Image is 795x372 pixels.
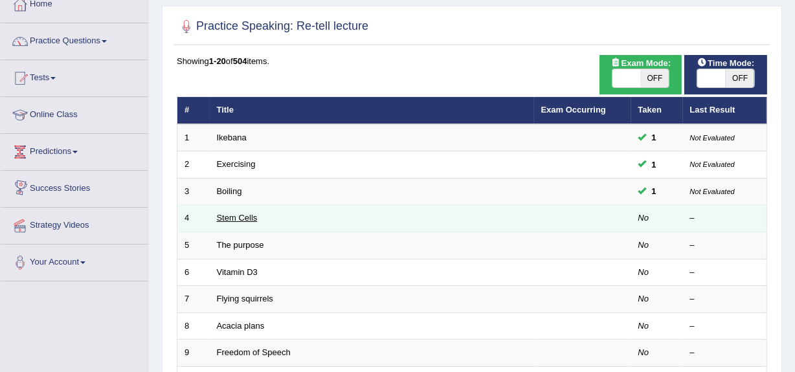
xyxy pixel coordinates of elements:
[690,134,735,142] small: Not Evaluated
[690,267,760,279] div: –
[177,17,368,36] h2: Practice Speaking: Re-tell lecture
[177,312,210,340] td: 8
[647,158,662,171] span: You can still take this question
[683,97,767,124] th: Last Result
[177,232,210,259] td: 5
[177,286,210,313] td: 7
[217,321,265,331] a: Acacia plans
[638,213,649,223] em: No
[541,105,606,115] a: Exam Occurring
[631,97,683,124] th: Taken
[1,23,148,56] a: Practice Questions
[233,56,247,66] b: 504
[217,133,247,142] a: Ikebana
[1,171,148,203] a: Success Stories
[690,293,760,305] div: –
[217,267,258,277] a: Vitamin D3
[690,347,760,359] div: –
[177,340,210,367] td: 9
[606,56,676,70] span: Exam Mode:
[1,245,148,277] a: Your Account
[217,159,256,169] a: Exercising
[177,151,210,179] td: 2
[726,69,754,87] span: OFF
[638,267,649,277] em: No
[690,188,735,195] small: Not Evaluated
[599,55,682,94] div: Show exams occurring in exams
[647,131,662,144] span: You can still take this question
[641,69,669,87] span: OFF
[690,212,760,224] div: –
[638,240,649,250] em: No
[638,321,649,331] em: No
[217,347,291,357] a: Freedom of Speech
[177,55,767,67] div: Showing of items.
[217,240,264,250] a: The purpose
[1,60,148,93] a: Tests
[638,294,649,303] em: No
[690,239,760,252] div: –
[647,184,662,198] span: You can still take this question
[217,186,242,196] a: Boiling
[177,178,210,205] td: 3
[638,347,649,357] em: No
[1,134,148,166] a: Predictions
[690,160,735,168] small: Not Evaluated
[1,97,148,129] a: Online Class
[217,294,273,303] a: Flying squirrels
[177,97,210,124] th: #
[692,56,759,70] span: Time Mode:
[690,320,760,333] div: –
[177,259,210,286] td: 6
[177,205,210,232] td: 4
[177,124,210,151] td: 1
[1,208,148,240] a: Strategy Videos
[217,213,258,223] a: Stem Cells
[209,56,226,66] b: 1-20
[210,97,534,124] th: Title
